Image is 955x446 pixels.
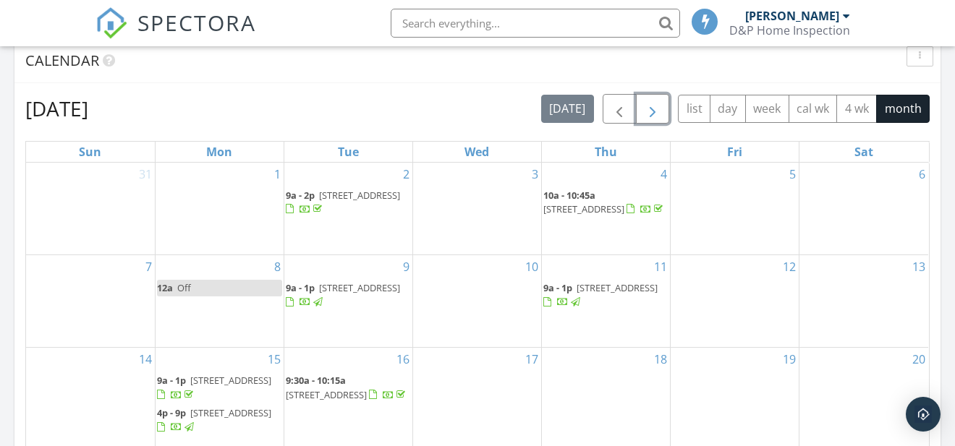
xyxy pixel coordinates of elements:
[286,374,408,400] a: 9:30a - 10:15a [STREET_ADDRESS]
[909,255,928,278] a: Go to September 13, 2025
[543,281,572,294] span: 9a - 1p
[543,280,668,311] a: 9a - 1p [STREET_ADDRESS]
[710,95,746,123] button: day
[529,163,541,186] a: Go to September 3, 2025
[265,348,284,371] a: Go to September 15, 2025
[271,255,284,278] a: Go to September 8, 2025
[286,388,367,401] span: [STREET_ADDRESS]
[95,20,256,50] a: SPECTORA
[286,372,411,403] a: 9:30a - 10:15a [STREET_ADDRESS]
[284,254,412,348] td: Go to September 9, 2025
[542,254,671,348] td: Go to September 11, 2025
[780,348,799,371] a: Go to September 19, 2025
[26,163,155,255] td: Go to August 31, 2025
[400,163,412,186] a: Go to September 2, 2025
[394,348,412,371] a: Go to September 16, 2025
[177,281,191,294] span: Off
[780,255,799,278] a: Go to September 12, 2025
[190,406,271,419] span: [STREET_ADDRESS]
[636,94,670,124] button: Next month
[799,254,928,348] td: Go to September 13, 2025
[729,23,850,38] div: D&P Home Inspection
[155,254,284,348] td: Go to September 8, 2025
[543,189,666,215] a: 10a - 10:45a [STREET_ADDRESS]
[284,163,412,255] td: Go to September 2, 2025
[286,374,346,387] span: 9:30a - 10:15a
[335,142,362,162] a: Tuesday
[542,163,671,255] td: Go to September 4, 2025
[543,202,624,215] span: [STREET_ADDRESS]
[543,187,668,218] a: 10a - 10:45a [STREET_ADDRESS]
[286,281,315,294] span: 9a - 1p
[412,254,541,348] td: Go to September 10, 2025
[157,372,282,403] a: 9a - 1p [STREET_ADDRESS]
[155,163,284,255] td: Go to September 1, 2025
[286,189,315,202] span: 9a - 2p
[137,7,256,38] span: SPECTORA
[25,51,99,70] span: Calendar
[671,254,799,348] td: Go to September 12, 2025
[906,397,941,432] div: Open Intercom Messenger
[462,142,492,162] a: Wednesday
[852,142,876,162] a: Saturday
[543,281,658,308] a: 9a - 1p [STREET_ADDRESS]
[26,254,155,348] td: Go to September 7, 2025
[658,163,670,186] a: Go to September 4, 2025
[671,163,799,255] td: Go to September 5, 2025
[412,163,541,255] td: Go to September 3, 2025
[724,142,745,162] a: Friday
[836,95,877,123] button: 4 wk
[541,95,594,123] button: [DATE]
[745,9,839,23] div: [PERSON_NAME]
[909,348,928,371] a: Go to September 20, 2025
[136,348,155,371] a: Go to September 14, 2025
[577,281,658,294] span: [STREET_ADDRESS]
[786,163,799,186] a: Go to September 5, 2025
[522,348,541,371] a: Go to September 17, 2025
[157,374,271,400] a: 9a - 1p [STREET_ADDRESS]
[319,189,400,202] span: [STREET_ADDRESS]
[916,163,928,186] a: Go to September 6, 2025
[876,95,930,123] button: month
[651,255,670,278] a: Go to September 11, 2025
[286,280,411,311] a: 9a - 1p [STREET_ADDRESS]
[799,163,928,255] td: Go to September 6, 2025
[286,187,411,218] a: 9a - 2p [STREET_ADDRESS]
[157,374,186,387] span: 9a - 1p
[745,95,789,123] button: week
[522,255,541,278] a: Go to September 10, 2025
[271,163,284,186] a: Go to September 1, 2025
[203,142,235,162] a: Monday
[543,189,595,202] span: 10a - 10:45a
[190,374,271,387] span: [STREET_ADDRESS]
[603,94,637,124] button: Previous month
[157,405,282,436] a: 4p - 9p [STREET_ADDRESS]
[76,142,104,162] a: Sunday
[136,163,155,186] a: Go to August 31, 2025
[157,406,186,419] span: 4p - 9p
[319,281,400,294] span: [STREET_ADDRESS]
[95,7,127,39] img: The Best Home Inspection Software - Spectora
[400,255,412,278] a: Go to September 9, 2025
[391,9,680,38] input: Search everything...
[651,348,670,371] a: Go to September 18, 2025
[592,142,620,162] a: Thursday
[678,95,710,123] button: list
[157,281,173,294] span: 12a
[286,189,400,215] a: 9a - 2p [STREET_ADDRESS]
[286,281,400,308] a: 9a - 1p [STREET_ADDRESS]
[143,255,155,278] a: Go to September 7, 2025
[25,94,88,123] h2: [DATE]
[157,406,271,433] a: 4p - 9p [STREET_ADDRESS]
[789,95,838,123] button: cal wk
